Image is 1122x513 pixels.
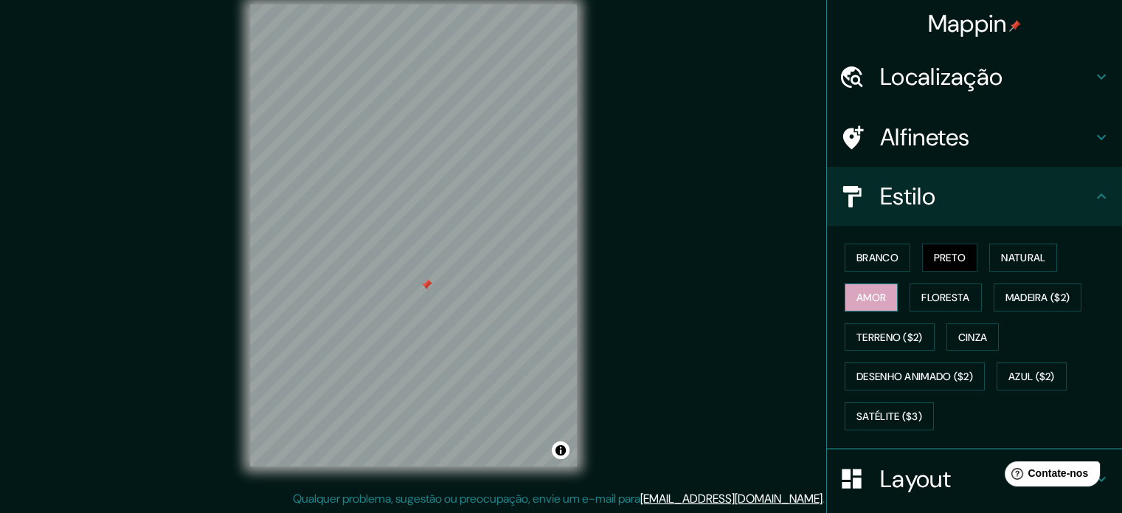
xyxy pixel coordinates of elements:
[856,371,973,384] font: Desenho animado ($2)
[1009,20,1021,32] img: pin-icon.png
[552,441,569,459] button: Alternar atribuição
[991,455,1106,497] iframe: Iniciador de widget de ajuda
[989,244,1057,272] button: Natural
[825,490,827,506] font: .
[934,251,966,264] font: Preto
[880,181,935,212] font: Estilo
[827,450,1122,509] div: Layout
[922,244,978,272] button: Preto
[856,410,922,423] font: Satélite ($3)
[997,362,1067,390] button: Azul ($2)
[880,464,951,495] font: Layout
[910,283,981,311] button: Floresta
[1005,291,1070,304] font: Madeira ($2)
[293,491,640,506] font: Qualquer problema, sugestão ou preocupação, envie um e-mail para
[845,244,910,272] button: Branco
[827,47,1122,106] div: Localização
[946,323,1000,351] button: Cinza
[1008,371,1055,384] font: Azul ($2)
[880,61,1002,92] font: Localização
[856,331,923,344] font: Terreno ($2)
[250,4,577,466] canvas: Mapa
[880,122,970,153] font: Alfinetes
[845,402,934,430] button: Satélite ($3)
[845,283,898,311] button: Amor
[1001,251,1045,264] font: Natural
[845,323,935,351] button: Terreno ($2)
[856,291,886,304] font: Amor
[823,491,825,506] font: .
[856,251,898,264] font: Branco
[994,283,1082,311] button: Madeira ($2)
[921,291,969,304] font: Floresta
[640,491,823,506] a: [EMAIL_ADDRESS][DOMAIN_NAME]
[845,362,985,390] button: Desenho animado ($2)
[928,8,1007,39] font: Mappin
[827,108,1122,167] div: Alfinetes
[827,167,1122,226] div: Estilo
[958,331,988,344] font: Cinza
